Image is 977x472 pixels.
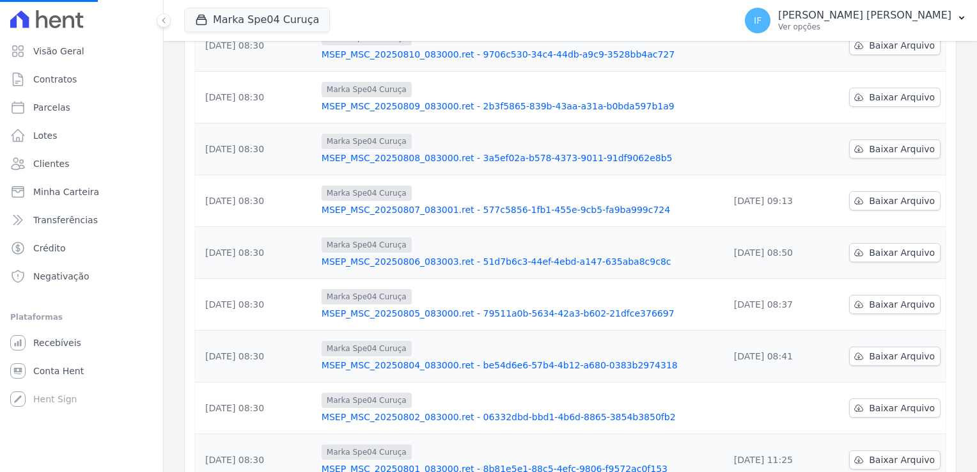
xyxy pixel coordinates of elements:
[322,134,412,149] span: Marka Spe04 Curuça
[724,227,833,279] td: [DATE] 08:50
[869,91,935,104] span: Baixar Arquivo
[869,298,935,311] span: Baixar Arquivo
[322,185,412,201] span: Marka Spe04 Curuça
[869,143,935,155] span: Baixar Arquivo
[735,3,977,38] button: IF [PERSON_NAME] [PERSON_NAME] Ver opções
[869,194,935,207] span: Baixar Arquivo
[33,45,84,58] span: Visão Geral
[849,398,941,418] a: Baixar Arquivo
[10,310,153,325] div: Plataformas
[195,331,317,382] td: [DATE] 08:30
[869,350,935,363] span: Baixar Arquivo
[5,264,158,289] a: Negativação
[322,341,412,356] span: Marka Spe04 Curuça
[849,88,941,107] a: Baixar Arquivo
[33,336,81,349] span: Recebíveis
[33,270,90,283] span: Negativação
[322,203,719,216] a: MSEP_MSC_20250807_083001.ret - 577c5856-1fb1-455e-9cb5-fa9ba999c724
[322,359,719,372] a: MSEP_MSC_20250804_083000.ret - be54d6e6-57b4-4b12-a680-0383b2974318
[322,393,412,408] span: Marka Spe04 Curuça
[849,295,941,314] a: Baixar Arquivo
[5,151,158,177] a: Clientes
[33,185,99,198] span: Minha Carteira
[5,38,158,64] a: Visão Geral
[724,279,833,331] td: [DATE] 08:37
[322,307,719,320] a: MSEP_MSC_20250805_083000.ret - 79511a0b-5634-42a3-b602-21dfce376697
[322,289,412,304] span: Marka Spe04 Curuça
[184,8,330,32] button: Marka Spe04 Curuça
[322,411,719,423] a: MSEP_MSC_20250802_083000.ret - 06332dbd-bbd1-4b6d-8865-3854b3850fb2
[33,73,77,86] span: Contratos
[724,175,833,227] td: [DATE] 09:13
[322,237,412,253] span: Marka Spe04 Curuça
[5,179,158,205] a: Minha Carteira
[33,129,58,142] span: Lotes
[5,123,158,148] a: Lotes
[195,123,317,175] td: [DATE] 08:30
[5,207,158,233] a: Transferências
[849,243,941,262] a: Baixar Arquivo
[849,450,941,469] a: Baixar Arquivo
[195,20,317,72] td: [DATE] 08:30
[5,235,158,261] a: Crédito
[322,48,719,61] a: MSEP_MSC_20250810_083000.ret - 9706c530-34c4-44db-a9c9-3528bb4ac727
[195,279,317,331] td: [DATE] 08:30
[849,347,941,366] a: Baixar Arquivo
[778,22,951,32] p: Ver opções
[33,365,84,377] span: Conta Hent
[724,331,833,382] td: [DATE] 08:41
[322,444,412,460] span: Marka Spe04 Curuça
[33,214,98,226] span: Transferências
[33,101,70,114] span: Parcelas
[322,255,719,268] a: MSEP_MSC_20250806_083003.ret - 51d7b6c3-44ef-4ebd-a147-635aba8c9c8c
[33,157,69,170] span: Clientes
[869,39,935,52] span: Baixar Arquivo
[5,358,158,384] a: Conta Hent
[33,242,66,255] span: Crédito
[195,227,317,279] td: [DATE] 08:30
[778,9,951,22] p: [PERSON_NAME] [PERSON_NAME]
[849,36,941,55] a: Baixar Arquivo
[869,246,935,259] span: Baixar Arquivo
[322,100,719,113] a: MSEP_MSC_20250809_083000.ret - 2b3f5865-839b-43aa-a31a-b0bda597b1a9
[195,72,317,123] td: [DATE] 08:30
[869,453,935,466] span: Baixar Arquivo
[322,82,412,97] span: Marka Spe04 Curuça
[5,330,158,356] a: Recebíveis
[869,402,935,414] span: Baixar Arquivo
[849,191,941,210] a: Baixar Arquivo
[5,67,158,92] a: Contratos
[849,139,941,159] a: Baixar Arquivo
[754,16,762,25] span: IF
[5,95,158,120] a: Parcelas
[195,175,317,227] td: [DATE] 08:30
[195,382,317,434] td: [DATE] 08:30
[322,152,719,164] a: MSEP_MSC_20250808_083000.ret - 3a5ef02a-b578-4373-9011-91df9062e8b5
